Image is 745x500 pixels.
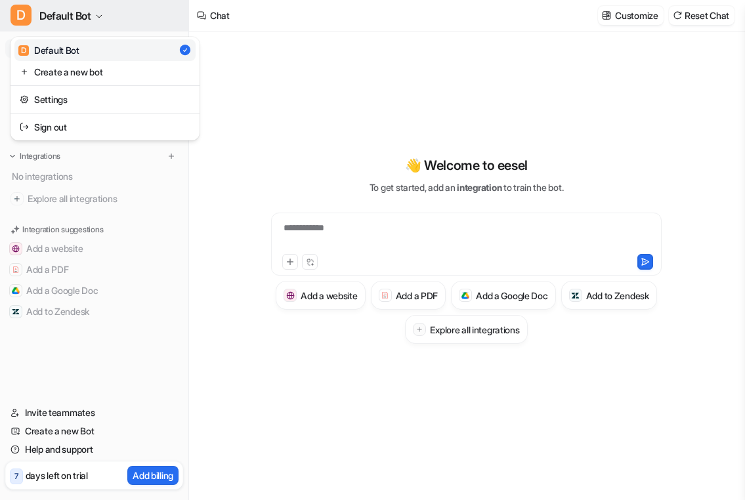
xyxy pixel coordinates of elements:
[11,5,32,26] span: D
[18,45,29,56] span: D
[20,93,29,106] img: reset
[39,7,91,25] span: Default Bot
[18,43,79,57] div: Default Bot
[14,61,196,83] a: Create a new bot
[11,37,200,140] div: DDefault Bot
[20,65,29,79] img: reset
[14,89,196,110] a: Settings
[20,120,29,134] img: reset
[14,116,196,138] a: Sign out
